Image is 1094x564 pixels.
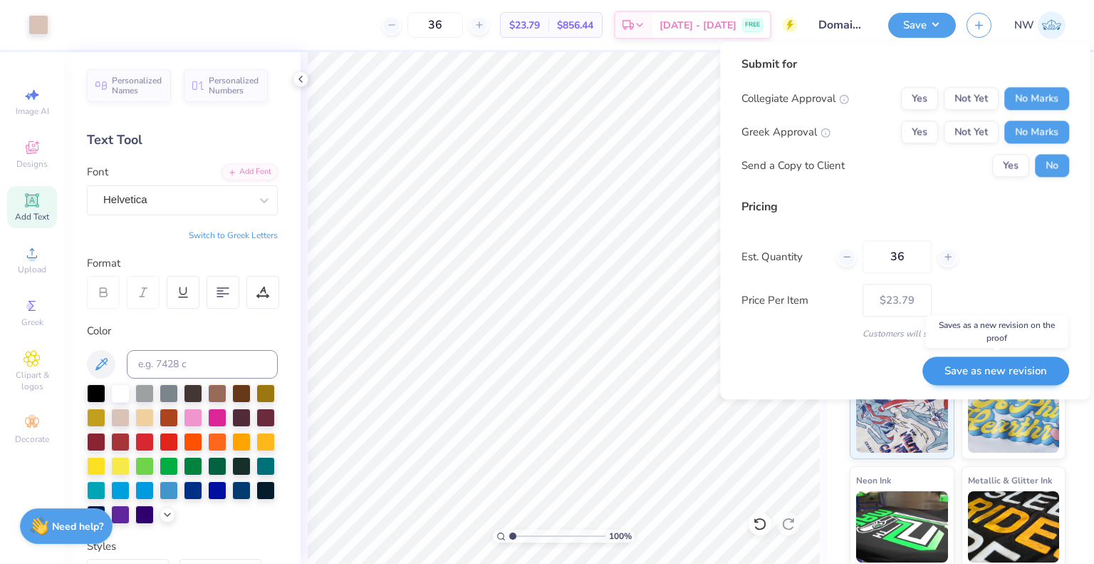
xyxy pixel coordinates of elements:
[7,369,57,392] span: Clipart & logos
[15,211,49,222] span: Add Text
[1035,154,1069,177] button: No
[557,18,593,33] span: $856.44
[741,124,830,140] div: Greek Approval
[926,315,1068,348] div: Saves as a new revision on the proof
[856,381,948,453] img: Standard
[901,87,938,110] button: Yes
[741,292,852,309] label: Price Per Item
[189,230,278,241] button: Switch to Greek Letters
[222,164,278,180] div: Add Font
[660,18,736,33] span: [DATE] - [DATE]
[1004,121,1069,143] button: No Marks
[16,106,49,117] span: Image AI
[741,249,826,265] label: Est. Quantity
[87,255,279,272] div: Format
[1038,11,1066,39] img: Nathan Weatherton
[15,434,49,445] span: Decorate
[1014,17,1034,34] span: NW
[944,121,999,143] button: Not Yet
[856,473,891,488] span: Neon Ink
[609,530,632,543] span: 100 %
[901,121,938,143] button: Yes
[856,491,948,563] img: Neon Ink
[18,264,46,275] span: Upload
[209,76,259,96] span: Personalized Numbers
[888,13,956,38] button: Save
[968,473,1052,488] span: Metallic & Glitter Ink
[741,327,1069,340] div: Customers will see this price on HQ.
[509,18,540,33] span: $23.79
[808,11,877,39] input: Untitled Design
[968,491,1060,563] img: Metallic & Glitter Ink
[745,20,760,30] span: FREE
[922,357,1069,386] button: Save as new revision
[127,350,278,379] input: e.g. 7428 c
[87,538,278,555] div: Styles
[741,198,1069,215] div: Pricing
[741,56,1069,73] div: Submit for
[112,76,162,96] span: Personalized Names
[87,164,108,180] label: Font
[87,323,278,339] div: Color
[21,317,43,328] span: Greek
[87,130,278,150] div: Text Tool
[1014,11,1066,39] a: NW
[944,87,999,110] button: Not Yet
[407,12,463,38] input: – –
[741,158,845,174] div: Send a Copy to Client
[741,91,849,106] div: Collegiate Approval
[863,240,932,273] input: – –
[1004,87,1069,110] button: No Marks
[968,381,1060,453] img: Puff Ink
[52,520,103,533] strong: Need help?
[992,154,1029,177] button: Yes
[16,158,48,170] span: Designs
